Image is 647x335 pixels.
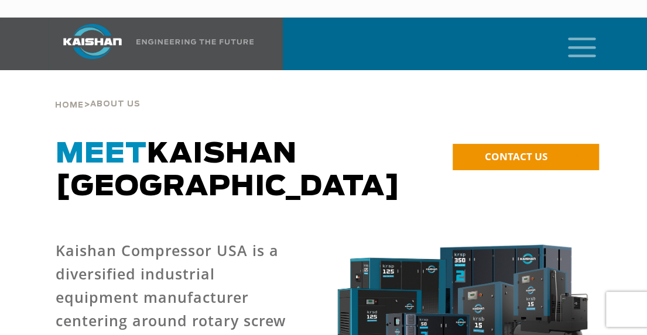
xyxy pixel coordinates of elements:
[90,101,141,108] span: About Us
[485,150,547,163] span: CONTACT US
[56,140,147,168] span: Meet
[56,140,400,201] span: Kaishan [GEOGRAPHIC_DATA]
[55,102,84,109] span: Home
[49,18,256,70] a: Kaishan USA
[55,99,84,110] a: Home
[563,34,583,54] a: mobile menu
[453,144,599,170] a: CONTACT US
[49,24,136,59] img: kaishan logo
[55,70,141,115] div: >
[136,39,254,44] img: Engineering the future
